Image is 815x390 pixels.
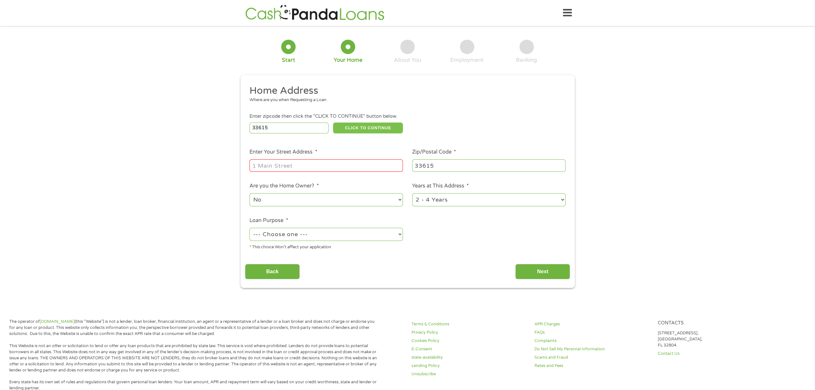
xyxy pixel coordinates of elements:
a: [DOMAIN_NAME] [40,319,75,324]
label: Loan Purpose [249,217,288,224]
a: E-Consent [412,346,527,352]
button: CLICK TO CONTINUE [333,123,403,133]
a: Do Not Sell My Personal Information [534,346,650,352]
a: Complaints [534,338,650,344]
p: [STREET_ADDRESS], [GEOGRAPHIC_DATA], FL 32804. [658,330,773,348]
input: Back [245,264,300,280]
a: Contact Us [658,351,773,357]
a: Privacy Policy [412,330,527,336]
div: Enter zipcode then click the "CLICK TO CONTINUE" button below. [249,113,565,120]
a: Unsubscribe [412,371,527,377]
input: 1 Main Street [249,159,403,171]
a: Rates and Fees [534,363,650,369]
div: About You [394,57,421,64]
div: Your Home [334,57,363,64]
h2: Home Address [249,84,561,97]
a: Terms & Conditions [412,321,527,327]
div: Start [282,57,295,64]
div: Banking [516,57,537,64]
label: Enter Your Street Address [249,149,317,155]
a: APR Charges [534,321,650,327]
div: Where are you when Requesting a Loan. [249,97,561,103]
label: Are you the Home Owner? [249,183,319,189]
input: Next [515,264,570,280]
p: This Website is not an offer or solicitation to lend or offer any loan products that are prohibit... [9,343,379,373]
a: state-availability [412,354,527,361]
p: The operator of (this “Website”) is not a lender, loan broker, financial institution, an agent or... [9,319,379,337]
a: FAQs [534,330,650,336]
a: Cookies Policy [412,338,527,344]
h4: Contacts [658,320,773,326]
a: Scams and Fraud [534,354,650,361]
div: * This choice Won’t affect your application [249,242,403,251]
img: GetLoanNow Logo [243,4,386,22]
input: Enter Zipcode (e.g 01510) [249,123,329,133]
a: Lending Policy [412,363,527,369]
label: Zip/Postal Code [412,149,456,155]
label: Years at This Address [412,183,469,189]
div: Employment [450,57,484,64]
